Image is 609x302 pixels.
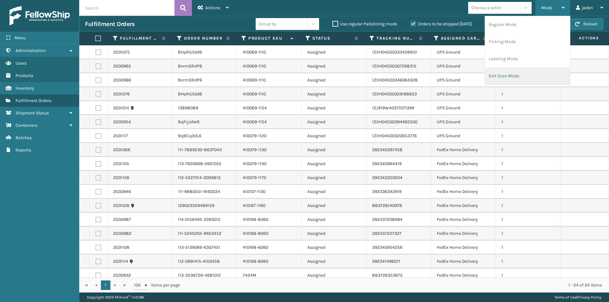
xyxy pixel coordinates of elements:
[302,213,366,227] td: Assigned
[243,259,268,264] a: 410168-8060
[302,171,366,185] td: Assigned
[113,258,128,265] a: 2031114
[184,35,223,41] label: Order Number
[372,231,402,236] a: 392337227327
[496,87,560,101] td: 1
[302,241,366,254] td: Assigned
[431,45,496,59] td: UPS Ground
[85,20,134,28] h3: Fulfillment Orders
[243,189,265,194] a: 410107-1130
[372,217,403,222] a: 392337208994
[172,171,237,185] td: 112-5227014-3093813
[554,295,576,299] a: Terms of Use
[113,161,129,167] a: 2031105
[496,129,560,143] td: 1
[496,241,560,254] td: 1
[16,123,37,128] span: Containers
[496,199,560,213] td: 1
[302,143,366,157] td: Assigned
[243,203,265,208] a: 410167-1160
[172,227,237,241] td: 111-5245205-9923452
[372,119,417,125] a: 1ZXH04500394465500
[16,147,31,153] span: Reports
[541,5,552,10] span: Mode
[16,135,32,140] span: Batches
[431,241,496,254] td: FedEx Home Delivery
[243,217,268,222] a: 410168-8060
[496,185,560,199] td: 1
[485,16,570,33] li: Regular Mode
[558,33,603,43] span: Actions
[496,171,560,185] td: 1
[302,199,366,213] td: Assigned
[172,143,237,157] td: 111-7889230-8637043
[16,110,49,116] span: Shipment Status
[372,91,417,97] a: 1ZXH04500329168623
[302,129,366,143] td: Assigned
[302,227,366,241] td: Assigned
[189,282,602,288] div: 1 - 24 of 24 items
[172,73,237,87] td: BvrmDRdP6
[120,35,159,41] label: Fulfillment Order Id
[243,273,256,278] a: 7424M
[372,273,403,278] a: 883726353672
[243,245,268,250] a: 410168-8060
[113,133,128,139] a: 2031117
[243,77,266,83] a: 410069-1110
[172,59,237,73] td: BvrmDRdP6
[16,73,33,78] span: Products
[243,91,266,97] a: 410069-1110
[15,35,26,41] span: Menu
[113,49,130,55] a: 2031075
[496,254,560,268] td: 1
[577,295,601,299] a: Privacy Policy
[16,98,51,103] span: Fulfillment Orders
[372,189,402,194] a: 392336342919
[113,189,131,195] a: 2030946
[113,77,131,83] a: 2030966
[332,21,397,27] label: Use regular Palletizing mode
[302,73,366,87] td: Assigned
[259,21,277,27] div: Group by
[172,199,237,213] td: 129023359489159
[302,45,366,59] td: Assigned
[243,49,266,55] a: 410069-1110
[496,143,560,157] td: 1
[243,175,266,180] a: 410079-1170
[569,18,603,30] button: Reload
[496,213,560,227] td: 1
[172,129,237,143] td: BqBCq3dL6
[431,115,496,129] td: UPS Ground
[431,268,496,282] td: FedEx Home Delivery
[172,213,237,227] td: 114-0156495-3393012
[302,87,366,101] td: Assigned
[431,129,496,143] td: UPS Ground
[372,105,414,111] a: 1ZJ919W40317071399
[372,203,402,208] a: 883728140978
[431,143,496,157] td: FedEx Home Delivery
[16,48,46,53] span: Administration
[113,216,131,223] a: 2030987
[113,272,131,279] a: 2030932
[10,6,70,25] img: logo
[431,213,496,227] td: FedEx Home Delivery
[485,33,570,50] li: Picking Mode
[372,175,403,180] a: 392342203204
[172,268,237,282] td: 113-3238726-4681012
[496,101,560,115] td: 1
[372,245,403,250] a: 392340954256
[431,199,496,213] td: FedEx Home Delivery
[16,86,34,91] span: Inventory
[302,101,366,115] td: Assigned
[172,115,237,129] td: BqFrjJdW6
[243,147,266,152] a: 410079-1130
[113,230,131,237] a: 2030982
[471,4,501,11] div: Choose a seller
[302,185,366,199] td: Assigned
[113,119,131,125] a: 2030954
[496,227,560,241] td: 1
[172,185,237,199] td: 111-9880551-9160224
[431,185,496,199] td: FedEx Home Delivery
[16,61,27,66] span: Users
[87,292,144,302] p: Copyright 2023 Milliard™ v 1.0.186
